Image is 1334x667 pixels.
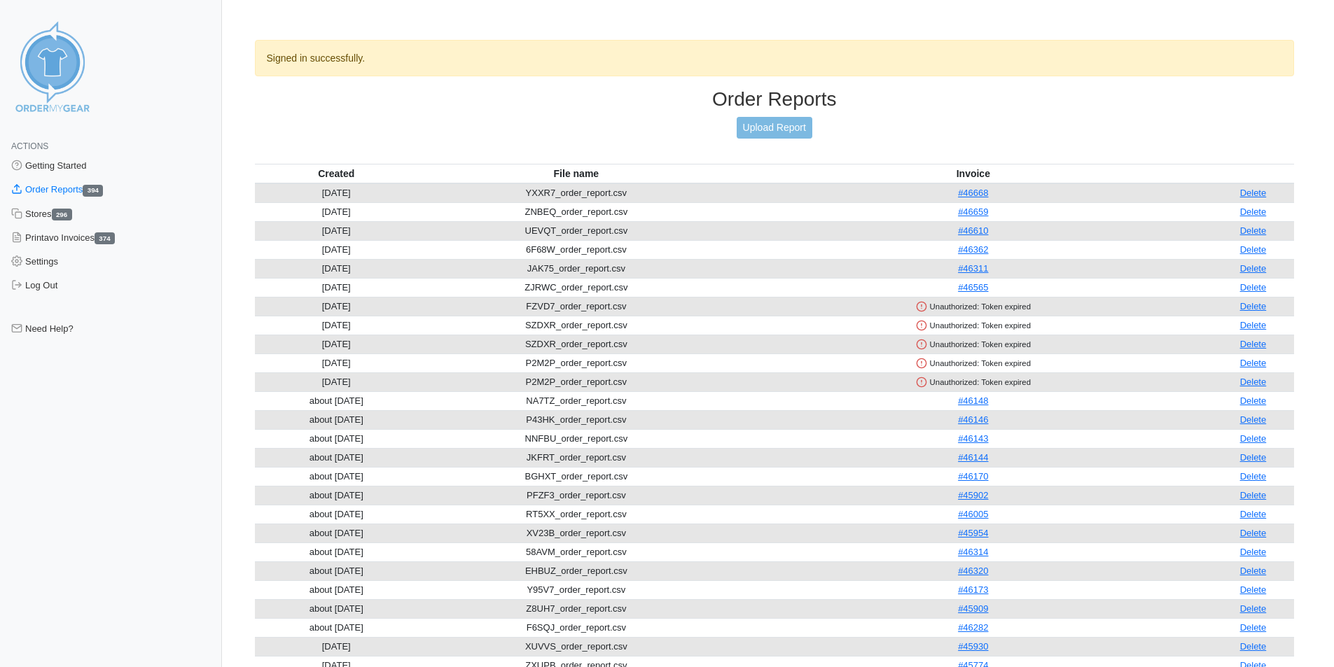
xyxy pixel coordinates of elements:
[1240,566,1267,576] a: Delete
[958,509,988,519] a: #46005
[958,414,988,425] a: #46146
[418,372,735,391] td: P2M2P_order_report.csv
[958,641,988,652] a: #45930
[255,87,1295,111] h3: Order Reports
[255,542,418,561] td: about [DATE]
[418,297,735,316] td: FZVD7_order_report.csv
[255,297,418,316] td: [DATE]
[418,618,735,637] td: F6SQJ_order_report.csv
[255,316,418,335] td: [DATE]
[1240,225,1267,236] a: Delete
[1240,584,1267,595] a: Delete
[1240,301,1267,311] a: Delete
[958,225,988,236] a: #46610
[1240,641,1267,652] a: Delete
[1240,263,1267,274] a: Delete
[255,372,418,391] td: [DATE]
[418,221,735,240] td: UEVQT_order_report.csv
[255,40,1295,76] div: Signed in successfully.
[255,391,418,410] td: about [DATE]
[418,467,735,486] td: BGHXT_order_report.csv
[418,448,735,467] td: JKFRT_order_report.csv
[255,618,418,637] td: about [DATE]
[255,353,418,372] td: [DATE]
[418,637,735,656] td: XUVVS_order_report.csv
[1240,358,1267,368] a: Delete
[1240,490,1267,500] a: Delete
[418,410,735,429] td: P43HK_order_report.csv
[1240,603,1267,614] a: Delete
[1240,414,1267,425] a: Delete
[958,206,988,217] a: #46659
[1240,547,1267,557] a: Delete
[958,263,988,274] a: #46311
[255,164,418,183] th: Created
[1240,188,1267,198] a: Delete
[737,319,1209,332] div: Unauthorized: Token expired
[958,584,988,595] a: #46173
[418,391,735,410] td: NA7TZ_order_report.csv
[735,164,1212,183] th: Invoice
[255,505,418,524] td: about [DATE]
[418,486,735,505] td: PFZF3_order_report.csv
[418,240,735,259] td: 6F68W_order_report.csv
[958,282,988,293] a: #46565
[255,410,418,429] td: about [DATE]
[255,259,418,278] td: [DATE]
[1240,395,1267,406] a: Delete
[1240,339,1267,349] a: Delete
[737,300,1209,313] div: Unauthorized: Token expired
[418,353,735,372] td: P2M2P_order_report.csv
[418,164,735,183] th: File name
[418,278,735,297] td: ZJRWC_order_report.csv
[737,338,1209,351] div: Unauthorized: Token expired
[958,622,988,633] a: #46282
[418,259,735,278] td: JAK75_order_report.csv
[418,505,735,524] td: RT5XX_order_report.csv
[958,603,988,614] a: #45909
[958,395,988,406] a: #46148
[737,357,1209,370] div: Unauthorized: Token expired
[1240,206,1267,217] a: Delete
[958,188,988,198] a: #46668
[958,471,988,482] a: #46170
[95,232,115,244] span: 374
[255,467,418,486] td: about [DATE]
[52,209,72,220] span: 296
[255,202,418,221] td: [DATE]
[418,542,735,561] td: 58AVM_order_report.csv
[418,599,735,618] td: Z8UH7_order_report.csv
[737,117,812,139] a: Upload Report
[1240,244,1267,255] a: Delete
[1240,282,1267,293] a: Delete
[418,335,735,353] td: SZDXR_order_report.csv
[1240,509,1267,519] a: Delete
[255,637,418,656] td: [DATE]
[255,221,418,240] td: [DATE]
[255,561,418,580] td: about [DATE]
[255,278,418,297] td: [DATE]
[737,376,1209,388] div: Unauthorized: Token expired
[1240,622,1267,633] a: Delete
[418,524,735,542] td: XV23B_order_report.csv
[958,547,988,557] a: #46314
[1240,471,1267,482] a: Delete
[11,141,48,151] span: Actions
[255,486,418,505] td: about [DATE]
[958,452,988,463] a: #46144
[958,433,988,444] a: #46143
[958,244,988,255] a: #46362
[958,490,988,500] a: #45902
[418,183,735,203] td: YXXR7_order_report.csv
[83,185,103,197] span: 394
[255,448,418,467] td: about [DATE]
[255,429,418,448] td: about [DATE]
[255,183,418,203] td: [DATE]
[958,528,988,538] a: #45954
[255,524,418,542] td: about [DATE]
[255,240,418,259] td: [DATE]
[1240,320,1267,330] a: Delete
[255,599,418,618] td: about [DATE]
[418,429,735,448] td: NNFBU_order_report.csv
[1240,528,1267,538] a: Delete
